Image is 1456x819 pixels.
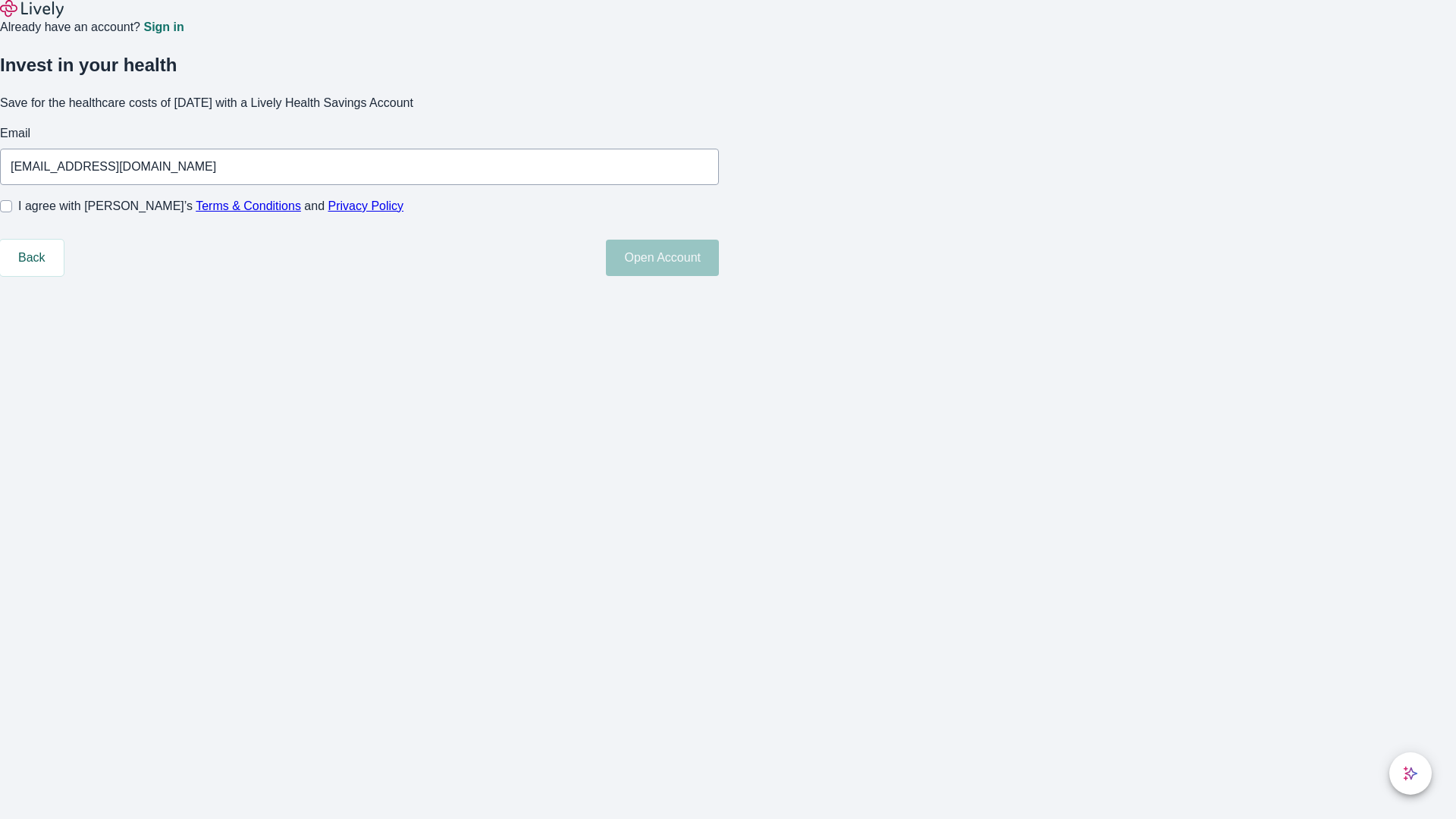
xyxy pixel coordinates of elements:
a: Privacy Policy [328,199,404,212]
a: Terms & Conditions [196,199,301,212]
a: Sign in [143,21,184,33]
svg: Lively AI Assistant [1403,766,1418,781]
button: chat [1389,752,1432,795]
span: I agree with [PERSON_NAME]’s and [18,197,403,215]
